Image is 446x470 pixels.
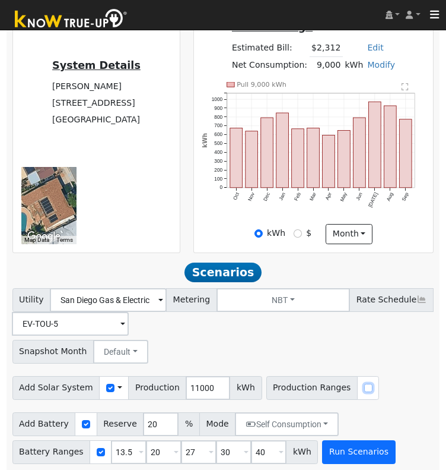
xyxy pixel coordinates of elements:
text: 800 [214,114,222,120]
span: Add Solar System [12,376,100,400]
u: System Details [52,59,141,71]
img: Know True-Up [9,7,133,33]
td: Estimated Bill: [230,40,309,57]
text: Sep [401,191,410,202]
text: Apr [324,191,333,201]
rect: onclick="" [353,118,366,188]
span: Metering [166,288,217,312]
text: May [339,191,348,203]
button: Toggle navigation [423,7,446,23]
text: 1000 [211,96,222,102]
rect: onclick="" [400,119,412,188]
text: Mar [308,191,317,201]
span: Utility [12,288,51,312]
input: kWh [254,229,263,238]
text: Oct [231,191,240,201]
span: Reserve [97,412,144,436]
text: Jun [355,191,364,201]
button: Default [93,340,148,364]
text: 500 [214,140,222,146]
img: Google [24,229,63,244]
rect: onclick="" [307,128,320,188]
span: Scenarios [184,263,261,282]
span: Add Battery [12,412,76,436]
text: 400 [214,149,222,155]
button: Map Data [24,236,49,244]
button: Self Consumption [235,412,339,436]
rect: onclick="" [230,128,243,188]
text: 300 [214,158,222,164]
a: Modify [367,60,395,70]
td: $2,312 [310,40,343,57]
a: Terms (opens in new tab) [56,236,73,243]
span: Rate Schedule [349,288,434,312]
rect: onclick="" [261,118,273,188]
rect: onclick="" [276,113,289,188]
td: Net Consumption: [230,56,309,74]
span: % [178,412,199,436]
td: 9,000 [310,56,343,74]
a: Open this area in Google Maps (opens a new window) [24,229,63,244]
text: Jan [278,191,286,201]
td: [STREET_ADDRESS] [50,95,143,112]
a: Edit [367,43,383,52]
span: Mode [199,412,235,436]
text:  [402,83,409,91]
button: Run Scenarios [322,440,395,464]
text: 100 [214,176,222,182]
span: kWh [286,440,318,464]
rect: onclick="" [338,131,351,188]
span: Production Ranges [266,376,358,400]
button: NBT [216,288,351,312]
rect: onclick="" [292,129,304,188]
input: Select a Rate Schedule [12,312,129,336]
label: kWh [267,227,285,239]
text: kWh [202,133,208,148]
text: 600 [214,131,222,137]
text: Dec [262,192,271,203]
rect: onclick="" [246,131,258,188]
td: [PERSON_NAME] [50,78,143,95]
rect: onclick="" [384,106,397,188]
text: Pull 9,000 kWh [237,81,286,89]
button: month [326,224,372,244]
text: 200 [214,167,222,173]
span: Production [128,376,186,400]
input: Select a Utility [50,288,167,312]
span: Battery Ranges [12,440,91,464]
text: 700 [214,123,222,129]
text: Feb [293,191,302,202]
input: $ [294,229,302,238]
rect: onclick="" [369,102,381,188]
td: kWh [343,56,365,74]
span: kWh [230,376,262,400]
td: [GEOGRAPHIC_DATA] [50,112,143,128]
text: Nov [247,191,256,202]
text: 0 [219,185,222,191]
text: Aug [386,191,394,202]
text: 900 [214,105,222,111]
text: [DATE] [367,192,379,209]
span: Snapshot Month [12,340,94,364]
label: $ [306,227,311,239]
rect: onclick="" [323,135,335,188]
